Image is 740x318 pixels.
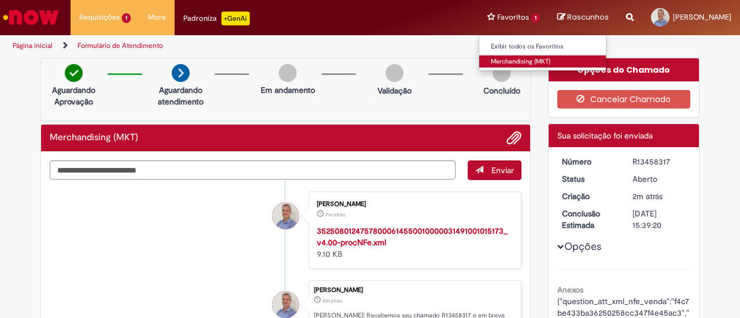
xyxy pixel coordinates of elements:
[272,291,299,318] div: Narcelio Queiroz
[122,13,131,23] span: 1
[153,84,209,107] p: Aguardando atendimento
[549,58,700,81] div: Opções do Chamado
[77,41,163,50] a: Formulário de Atendimento
[557,285,583,295] b: Anexos
[172,64,190,82] img: arrow-next.png
[279,64,297,82] img: img-circle-grey.png
[632,190,686,202] div: 28/08/2025 14:39:20
[497,12,529,23] span: Favoritos
[632,208,686,231] div: [DATE] 15:39:20
[557,12,609,23] a: Rascunhos
[325,211,345,218] span: 7m atrás
[479,55,606,68] a: Merchandising (MKT)
[65,64,83,82] img: check-circle-green.png
[183,12,250,25] div: Padroniza
[553,173,624,185] dt: Status
[493,64,510,82] img: img-circle-grey.png
[13,41,53,50] a: Página inicial
[323,297,342,304] span: 2m atrás
[553,156,624,167] dt: Número
[317,226,508,248] a: 35250801247578000614550010000031491001015173_v4.00-procNFe.xml
[483,85,520,96] p: Concluído
[9,35,484,57] ul: Trilhas de página
[317,225,509,260] div: 9.10 KB
[323,297,342,304] time: 28/08/2025 14:39:20
[221,12,250,25] p: +GenAi
[531,13,540,23] span: 1
[632,191,663,201] span: 2m atrás
[1,6,61,29] img: ServiceNow
[325,211,345,218] time: 28/08/2025 14:34:24
[386,64,404,82] img: img-circle-grey.png
[272,203,299,229] div: Narcelio Queiroz
[378,85,412,96] p: Validação
[632,156,686,167] div: R13458317
[79,12,120,23] span: Requisições
[673,12,731,22] span: [PERSON_NAME]
[557,130,653,141] span: Sua solicitação foi enviada
[491,165,514,175] span: Enviar
[50,160,456,179] textarea: Digite sua mensagem aqui...
[506,130,521,145] button: Adicionar anexos
[553,208,624,231] dt: Conclusão Estimada
[479,35,606,71] ul: Favoritos
[261,84,315,96] p: Em andamento
[46,84,102,107] p: Aguardando Aprovação
[632,191,663,201] time: 28/08/2025 14:39:20
[314,287,515,294] div: [PERSON_NAME]
[50,133,138,143] h2: Merchandising (MKT) Histórico de tíquete
[567,12,609,23] span: Rascunhos
[557,90,691,109] button: Cancelar Chamado
[553,190,624,202] dt: Criação
[632,173,686,185] div: Aberto
[479,40,606,53] a: Exibir todos os Favoritos
[317,201,509,208] div: [PERSON_NAME]
[468,160,521,180] button: Enviar
[148,12,166,23] span: More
